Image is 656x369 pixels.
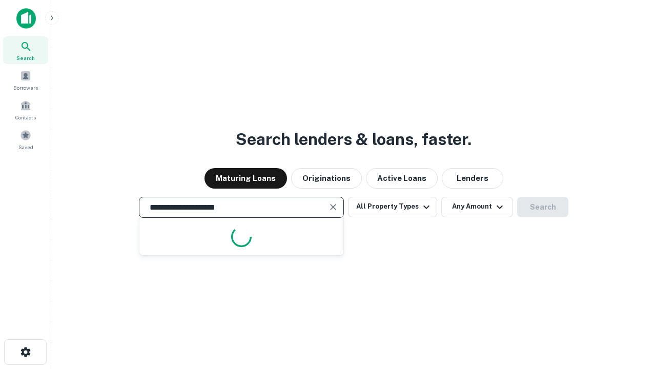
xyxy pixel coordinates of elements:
[16,54,35,62] span: Search
[348,197,437,217] button: All Property Types
[13,84,38,92] span: Borrowers
[3,96,48,124] a: Contacts
[366,168,438,189] button: Active Loans
[326,200,340,214] button: Clear
[236,127,471,152] h3: Search lenders & loans, faster.
[291,168,362,189] button: Originations
[16,8,36,29] img: capitalize-icon.png
[3,126,48,153] a: Saved
[3,36,48,64] a: Search
[204,168,287,189] button: Maturing Loans
[18,143,33,151] span: Saved
[3,66,48,94] a: Borrowers
[605,287,656,336] iframe: Chat Widget
[441,197,513,217] button: Any Amount
[15,113,36,121] span: Contacts
[442,168,503,189] button: Lenders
